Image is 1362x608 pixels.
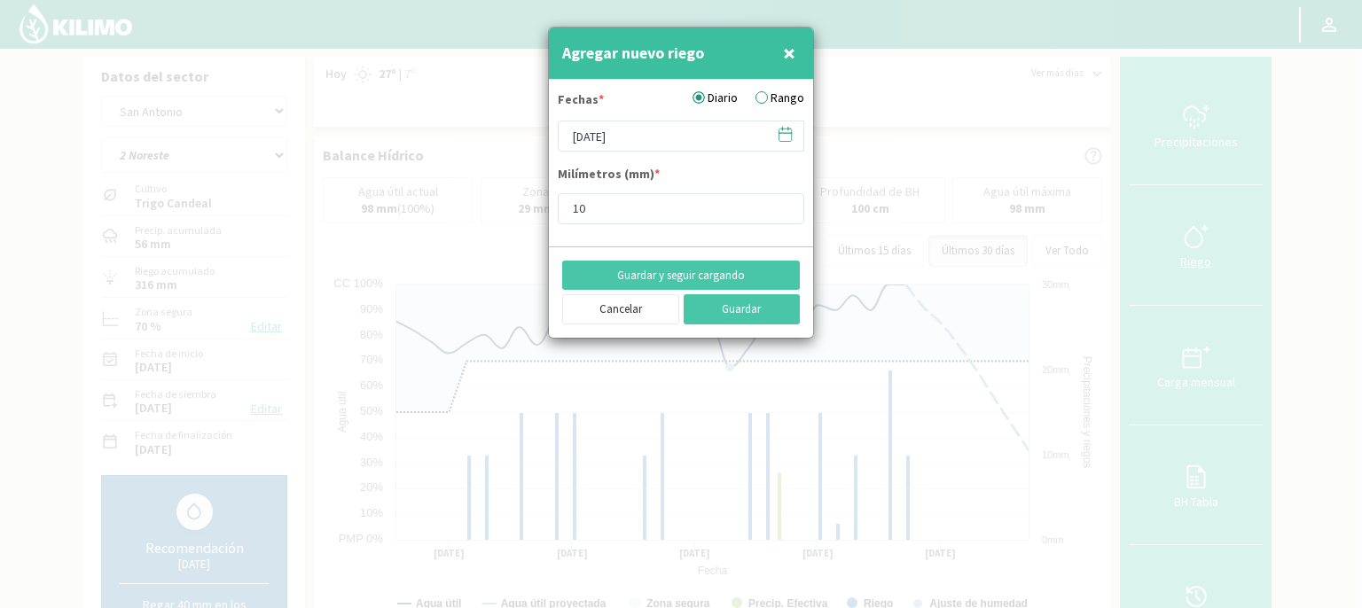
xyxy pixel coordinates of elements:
label: Milímetros (mm) [558,165,660,188]
button: Close [779,35,800,71]
button: Guardar y seguir cargando [562,261,800,291]
label: Fechas [558,90,604,113]
button: Cancelar [562,294,679,324]
h4: Agregar nuevo riego [562,41,704,66]
label: Rango [755,89,804,107]
button: Guardar [684,294,801,324]
span: × [783,38,795,67]
label: Diario [693,89,738,107]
